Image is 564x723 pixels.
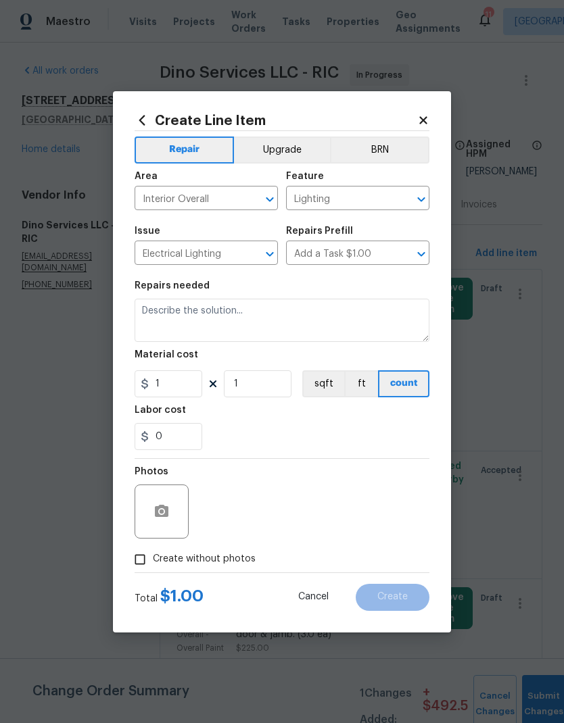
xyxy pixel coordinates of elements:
button: Cancel [277,584,350,611]
h5: Repairs Prefill [286,226,353,236]
span: Cancel [298,592,329,602]
h2: Create Line Item [135,113,417,128]
button: Open [260,190,279,209]
div: Total [135,589,204,605]
span: $ 1.00 [160,588,204,604]
button: Upgrade [234,136,331,164]
button: ft [344,370,378,397]
button: sqft [302,370,344,397]
h5: Material cost [135,350,198,359]
h5: Photos [135,467,168,476]
button: BRN [330,136,429,164]
button: Open [412,190,431,209]
button: Repair [135,136,234,164]
button: Open [412,245,431,264]
button: Create [356,584,429,611]
button: count [378,370,429,397]
span: Create [377,592,408,602]
h5: Repairs needed [135,281,210,291]
h5: Labor cost [135,405,186,415]
span: Create without photos [153,552,256,566]
h5: Area [135,172,158,181]
h5: Issue [135,226,160,236]
h5: Feature [286,172,324,181]
button: Open [260,245,279,264]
